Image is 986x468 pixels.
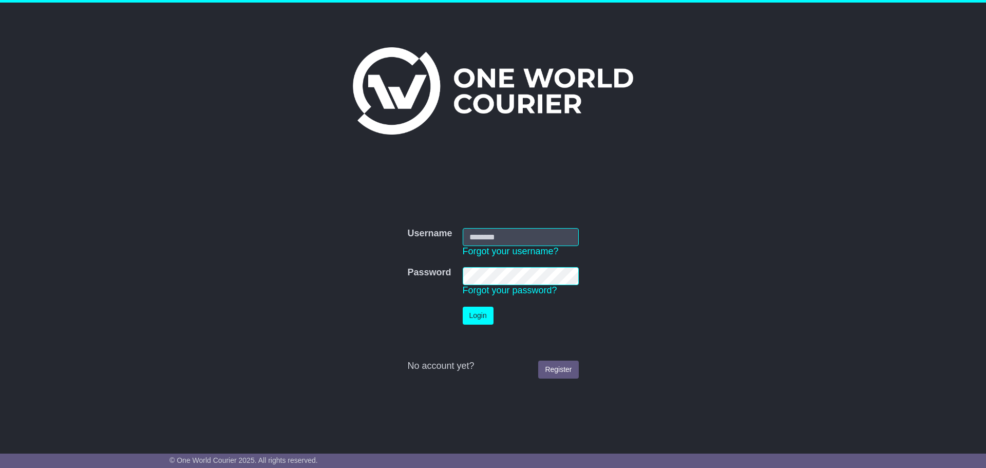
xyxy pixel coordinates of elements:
a: Forgot your username? [463,246,559,256]
button: Login [463,307,494,325]
label: Password [407,267,451,278]
a: Forgot your password? [463,285,557,295]
div: No account yet? [407,361,578,372]
a: Register [538,361,578,379]
img: One World [353,47,633,135]
label: Username [407,228,452,239]
span: © One World Courier 2025. All rights reserved. [169,456,318,464]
